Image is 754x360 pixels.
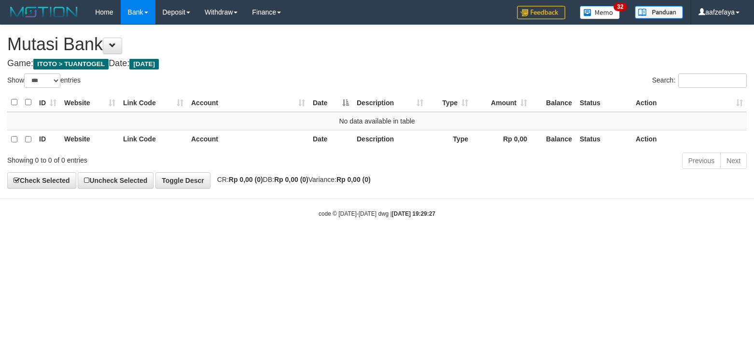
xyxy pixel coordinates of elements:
img: Button%20Memo.svg [580,6,620,19]
th: Status [576,130,632,149]
small: code © [DATE]-[DATE] dwg | [319,210,435,217]
th: Website: activate to sort column ascending [60,93,119,112]
select: Showentries [24,73,60,88]
span: 32 [614,2,627,11]
a: Check Selected [7,172,76,189]
div: Showing 0 to 0 of 0 entries [7,152,307,165]
th: Description: activate to sort column ascending [353,93,427,112]
th: ID: activate to sort column ascending [35,93,60,112]
th: Type: activate to sort column ascending [427,93,472,112]
span: ITOTO > TUANTOGEL [33,59,109,69]
strong: Rp 0,00 (0) [336,176,371,183]
a: Next [720,152,747,169]
a: Toggle Descr [155,172,210,189]
img: MOTION_logo.png [7,5,81,19]
a: Previous [682,152,721,169]
th: Balance [531,93,576,112]
th: Description [353,130,427,149]
th: Account [187,130,309,149]
span: [DATE] [129,59,159,69]
th: Balance [531,130,576,149]
th: Website [60,130,119,149]
h4: Game: Date: [7,59,747,69]
th: Link Code: activate to sort column ascending [119,93,187,112]
a: Uncheck Selected [78,172,154,189]
th: Action [632,130,747,149]
th: Type [427,130,472,149]
th: Link Code [119,130,187,149]
strong: Rp 0,00 (0) [229,176,263,183]
td: No data available in table [7,112,747,130]
th: ID [35,130,60,149]
th: Status [576,93,632,112]
label: Search: [652,73,747,88]
th: Date [309,130,353,149]
img: Feedback.jpg [517,6,565,19]
span: CR: DB: Variance: [212,176,371,183]
strong: Rp 0,00 (0) [274,176,308,183]
img: panduan.png [635,6,683,19]
th: Account: activate to sort column ascending [187,93,309,112]
h1: Mutasi Bank [7,35,747,54]
label: Show entries [7,73,81,88]
th: Date: activate to sort column descending [309,93,353,112]
th: Rp 0,00 [472,130,531,149]
th: Action: activate to sort column ascending [632,93,747,112]
input: Search: [678,73,747,88]
th: Amount: activate to sort column ascending [472,93,531,112]
strong: [DATE] 19:29:27 [392,210,435,217]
